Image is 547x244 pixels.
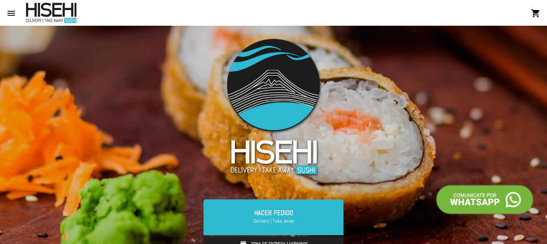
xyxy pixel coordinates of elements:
mat-icon: shopping_cart [531,8,541,18]
img: logo-slider3.png [219,30,328,184]
img: call-whatsapp.png [434,183,535,216]
mat-icon: menu [6,8,16,18]
a: Hacer Pedido [204,199,343,235]
span: - Delivery | Take away - [213,217,334,225]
